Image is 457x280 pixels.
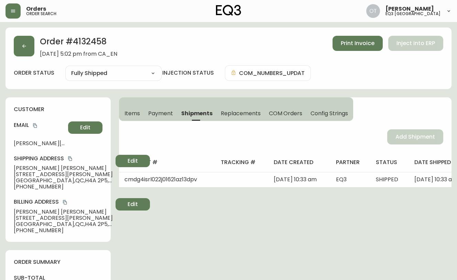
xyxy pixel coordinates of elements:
span: SHIPPED [376,175,398,183]
span: [GEOGRAPHIC_DATA] , QC , H4A 2P5 , CA [14,177,113,184]
button: copy [62,199,68,206]
span: [PERSON_NAME][EMAIL_ADDRESS][PERSON_NAME][DOMAIN_NAME][PERSON_NAME] [14,140,65,147]
h4: Billing Address [14,198,113,206]
span: Edit [128,157,138,165]
span: Print Invoice [341,40,374,47]
button: Edit [116,155,150,167]
h4: injection status [162,69,214,77]
h4: partner [336,159,365,166]
span: [PERSON_NAME] [PERSON_NAME] [14,209,113,215]
h4: customer [14,106,102,113]
button: Print Invoice [333,36,383,51]
h5: eq3 [GEOGRAPHIC_DATA] [385,12,440,16]
span: Replacements [221,110,260,117]
span: [GEOGRAPHIC_DATA] , QC , H4A 2P5 , CA [14,221,113,227]
button: copy [67,155,74,162]
span: EQ3 [336,175,347,183]
h2: Order # 4132458 [40,36,117,51]
span: [STREET_ADDRESS][PERSON_NAME] [14,171,113,177]
h4: tracking # [221,159,262,166]
span: Edit [80,124,90,131]
span: [PERSON_NAME] [385,6,434,12]
button: Edit [68,121,102,134]
span: [PERSON_NAME] [PERSON_NAME] [14,165,113,171]
h4: order summary [14,258,102,266]
h5: order search [26,12,56,16]
span: [STREET_ADDRESS][PERSON_NAME] [14,215,113,221]
span: Config Strings [311,110,348,117]
span: cmdg4isrl022j01621az13dpv [124,175,197,183]
h4: date created [274,159,325,166]
span: [DATE] 10:33 am [274,175,317,183]
h4: shipment # [124,159,210,166]
span: [PHONE_NUMBER] [14,184,113,190]
h4: Email [14,121,65,129]
span: Items [124,110,140,117]
img: 5d4d18d254ded55077432b49c4cb2919 [366,4,380,18]
span: Shipments [181,110,213,117]
h4: Shipping Address [14,155,113,162]
label: order status [14,69,54,77]
img: logo [216,5,241,16]
span: Payment [148,110,173,117]
span: Edit [128,201,138,208]
span: [DATE] 5:02 pm from CA_EN [40,51,117,57]
h4: status [376,159,403,166]
span: [PHONE_NUMBER] [14,227,113,234]
button: copy [32,122,39,129]
span: Orders [26,6,46,12]
button: Edit [116,198,150,211]
span: COM Orders [269,110,303,117]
